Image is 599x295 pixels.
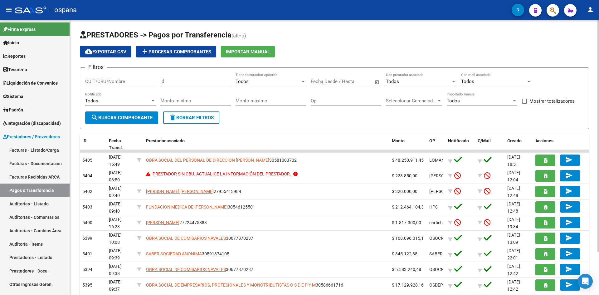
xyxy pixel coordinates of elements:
[392,158,424,163] span: $ 48.250.911,45
[146,204,255,209] span: 30546125501
[146,251,229,256] span: 30591374105
[146,283,343,288] span: 30586661716
[169,115,214,120] span: Borrar Filtros
[429,220,447,225] span: cartichini
[565,265,573,273] mat-icon: send
[529,97,575,105] span: Mostrar totalizadores
[231,33,246,39] span: (alt+p)
[505,134,533,155] datatable-header-cell: Creado
[85,63,107,71] h3: Filtros
[429,158,456,163] span: LOMANEGRA
[146,189,241,194] span: 27955413984
[3,106,23,113] span: Padrón
[85,111,158,124] button: Buscar Comprobante
[91,114,98,121] mat-icon: search
[429,267,447,272] span: OSOCNA
[82,251,92,256] span: 5401
[146,251,202,256] span: SABER SOCIEDAD ANONIMA
[109,201,122,214] span: [DATE] 09:40
[392,173,417,178] span: $ 223.850,00
[507,264,520,276] span: [DATE] 12:42
[478,138,491,143] span: C/Mail
[153,170,291,178] p: PRESTADOR SIN CBU. ACTUALICE LA INFORMACIÓN DEL PRESTADOR.
[386,98,436,104] span: Seleccionar Gerenciador
[392,267,421,272] span: $ 5.583.240,48
[429,283,449,288] span: OSDEPYM
[146,267,226,272] span: OBRA SOCIAL DE COMISARIOS NAVALES
[109,264,122,276] span: [DATE] 09:38
[146,204,228,209] span: FUNDACION MEDICA DE [PERSON_NAME]
[3,66,27,73] span: Tesorería
[448,138,469,143] span: Notificado
[82,173,92,178] span: 5404
[169,114,176,121] mat-icon: delete
[3,53,26,60] span: Reportes
[3,93,23,100] span: Sistema
[82,220,92,225] span: 5400
[392,283,424,288] span: $ 17.129.928,16
[389,134,427,155] datatable-header-cell: Monto
[427,134,446,155] datatable-header-cell: OP
[507,248,520,260] span: [DATE] 22:01
[507,155,520,167] span: [DATE] 18:51
[507,233,520,245] span: [DATE] 13:09
[5,6,12,13] mat-icon: menu
[565,219,573,226] mat-icon: send
[106,134,134,155] datatable-header-cell: Fecha Transf.
[146,138,185,143] span: Prestador asociado
[3,26,36,33] span: Firma Express
[429,173,463,178] span: [PERSON_NAME]
[475,134,505,155] datatable-header-cell: C/Mail
[163,111,219,124] button: Borrar Filtros
[429,236,447,241] span: OSOCNA
[565,250,573,257] mat-icon: send
[109,248,122,260] span: [DATE] 09:39
[446,134,475,155] datatable-header-cell: Notificado
[565,203,573,210] mat-icon: send
[109,279,122,292] span: [DATE] 09:37
[461,79,474,84] span: Todos
[146,220,179,225] span: [PERSON_NAME]
[146,220,207,225] span: 27224475883
[342,79,372,84] input: Fecha fin
[3,80,58,86] span: Liquidación de Convenios
[429,189,463,194] span: [PERSON_NAME]
[565,187,573,195] mat-icon: send
[447,98,460,104] span: Todos
[85,48,92,55] mat-icon: cloud_download
[80,31,231,39] span: PRESTADORES -> Pagos por Transferencia
[507,217,520,229] span: [DATE] 19:34
[507,279,520,292] span: [DATE] 12:42
[82,138,86,143] span: ID
[146,236,226,241] span: OBRA SOCIAL DE COMISARIOS NAVALES
[507,170,520,182] span: [DATE] 12:04
[146,267,253,272] span: 30677870237
[429,251,443,256] span: SABER
[429,138,435,143] span: OP
[82,236,92,241] span: 5399
[91,115,153,120] span: Buscar Comprobante
[146,236,253,241] span: 30677870237
[109,217,122,229] span: [DATE] 16:23
[136,46,216,57] button: Procesar Comprobantes
[507,186,520,198] span: [DATE] 12:48
[80,134,106,155] datatable-header-cell: ID
[392,189,417,194] span: $ 320.000,00
[109,170,122,182] span: [DATE] 08:50
[109,186,122,198] span: [DATE] 09:40
[82,189,92,194] span: 5402
[587,6,594,13] mat-icon: person
[3,133,60,140] span: Prestadores / Proveedores
[141,49,211,55] span: Procesar Comprobantes
[109,233,122,245] span: [DATE] 10:08
[85,49,126,55] span: Exportar CSV
[3,120,61,127] span: Integración (discapacidad)
[429,204,438,209] span: HPC
[565,234,573,242] mat-icon: send
[392,251,417,256] span: $ 345.122,85
[82,204,92,209] span: 5403
[535,138,553,143] span: Acciones
[392,138,405,143] span: Monto
[226,49,270,55] span: Importar Manual
[80,46,131,57] button: Exportar CSV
